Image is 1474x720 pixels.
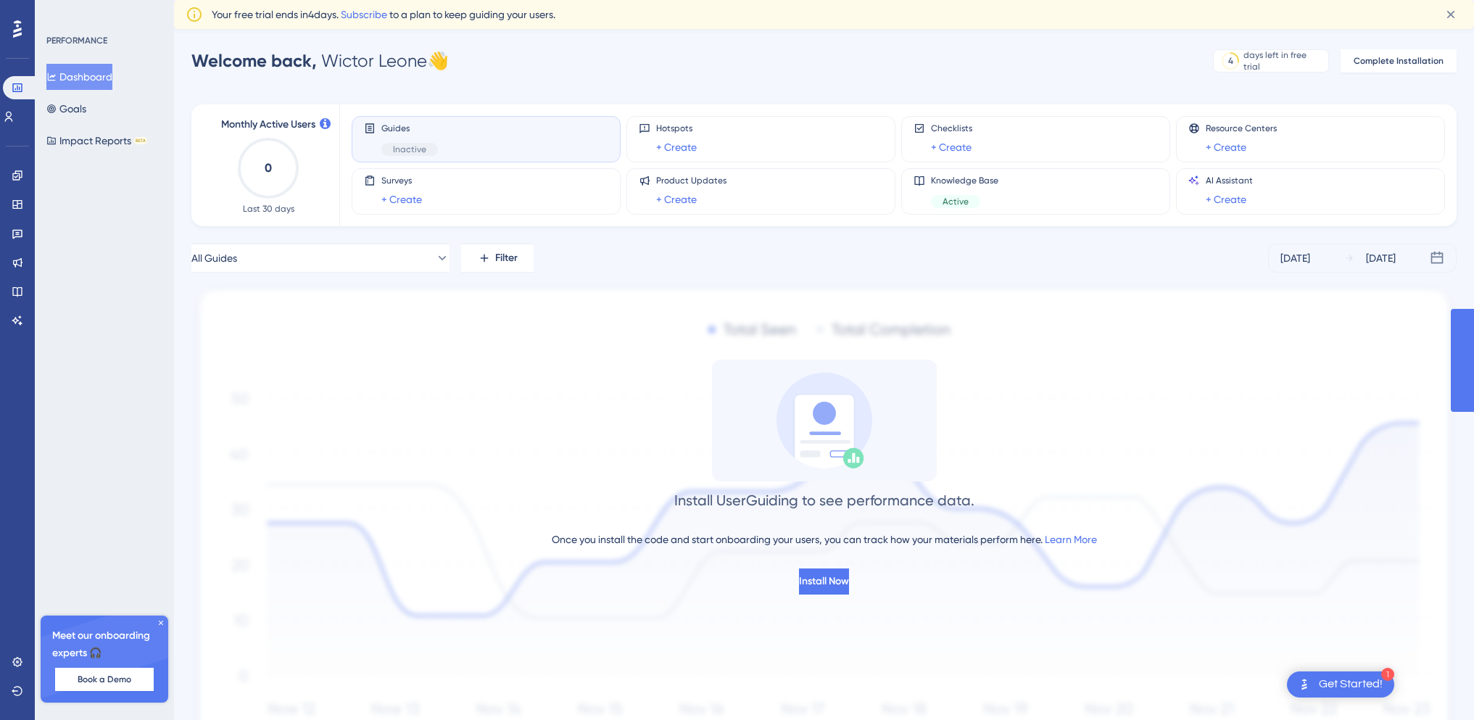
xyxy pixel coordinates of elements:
[1366,249,1396,267] div: [DATE]
[656,123,697,134] span: Hotspots
[1319,676,1383,692] div: Get Started!
[674,490,974,510] div: Install UserGuiding to see performance data.
[212,6,555,23] span: Your free trial ends in 4 days. to a plan to keep guiding your users.
[552,531,1097,548] div: Once you install the code and start onboarding your users, you can track how your materials perfo...
[46,35,107,46] div: PERFORMANCE
[1413,663,1457,706] iframe: UserGuiding AI Assistant Launcher
[46,96,86,122] button: Goals
[381,191,422,208] a: + Create
[1381,668,1394,681] div: 1
[1296,676,1313,693] img: launcher-image-alternative-text
[243,203,294,215] span: Last 30 days
[1341,49,1457,73] button: Complete Installation
[943,196,969,207] span: Active
[1243,49,1324,73] div: days left in free trial
[1287,671,1394,698] div: Open Get Started! checklist, remaining modules: 1
[1228,55,1233,67] div: 4
[46,128,147,154] button: Impact ReportsBETA
[191,49,449,73] div: Wictor Leone 👋
[381,175,422,186] span: Surveys
[799,568,849,595] button: Install Now
[265,161,272,175] text: 0
[656,191,697,208] a: + Create
[495,249,518,267] span: Filter
[656,175,726,186] span: Product Updates
[931,175,998,186] span: Knowledge Base
[191,244,450,273] button: All Guides
[931,138,972,156] a: + Create
[191,249,237,267] span: All Guides
[52,627,157,662] span: Meet our onboarding experts 🎧
[931,123,972,134] span: Checklists
[134,137,147,144] div: BETA
[46,64,112,90] button: Dashboard
[221,116,315,133] span: Monthly Active Users
[1206,123,1277,134] span: Resource Centers
[1206,191,1246,208] a: + Create
[656,138,697,156] a: + Create
[461,244,534,273] button: Filter
[1354,55,1444,67] span: Complete Installation
[191,50,317,71] span: Welcome back,
[1206,175,1253,186] span: AI Assistant
[799,573,849,590] span: Install Now
[381,123,438,134] span: Guides
[1206,138,1246,156] a: + Create
[78,674,131,685] span: Book a Demo
[341,9,387,20] a: Subscribe
[1280,249,1310,267] div: [DATE]
[393,144,426,155] span: Inactive
[55,668,154,691] button: Book a Demo
[1045,534,1097,545] a: Learn More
